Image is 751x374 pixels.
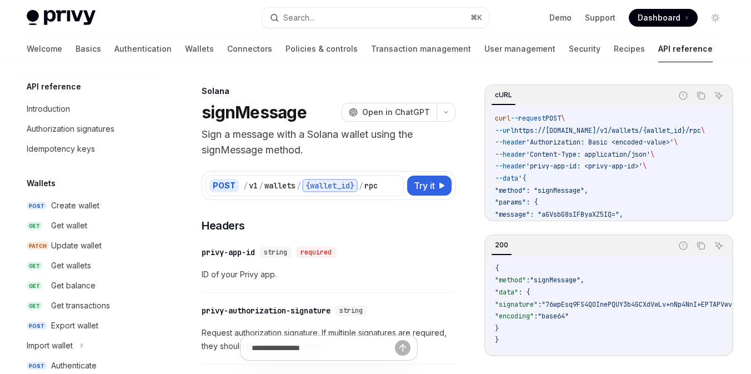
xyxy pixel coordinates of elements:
[712,238,726,253] button: Ask AI
[526,150,650,159] span: 'Content-Type: application/json'
[286,36,358,62] a: Policies & controls
[27,282,42,290] span: GET
[202,326,455,353] span: Request authorization signature. If multiple signatures are required, they should be comma separa...
[362,107,430,118] span: Open in ChatGPT
[51,199,99,212] div: Create wallet
[495,198,538,207] span: "params": {
[18,139,160,159] a: Idempotency keys
[202,268,455,281] span: ID of your Privy app.
[495,312,534,321] span: "encoding"
[202,86,455,97] div: Solana
[495,300,538,309] span: "signature"
[676,88,690,103] button: Report incorrect code
[694,238,708,253] button: Copy the contents from the code block
[414,179,435,192] span: Try it
[712,88,726,103] button: Ask AI
[674,138,678,147] span: \
[249,180,258,191] div: v1
[614,36,645,62] a: Recipes
[495,150,526,159] span: --header
[114,36,172,62] a: Authentication
[495,174,518,183] span: --data
[51,299,110,312] div: Get transactions
[658,36,713,62] a: API reference
[302,179,358,192] div: {wallet_id}
[243,180,248,191] div: /
[495,336,499,345] span: }
[359,180,363,191] div: /
[495,186,588,195] span: "method": "signMessage",
[18,316,160,336] a: POSTExport wallet
[585,12,615,23] a: Support
[27,122,114,136] div: Authorization signatures
[296,247,336,258] div: required
[676,238,690,253] button: Report incorrect code
[51,219,87,232] div: Get wallet
[202,218,245,233] span: Headers
[492,238,512,252] div: 200
[202,127,455,158] p: Sign a message with a Solana wallet using the signMessage method.
[495,210,623,219] span: "message": "aGVsbG8sIFByaXZ5IQ=",
[27,202,47,210] span: POST
[694,88,708,103] button: Copy the contents from the code block
[27,262,42,270] span: GET
[492,88,515,102] div: cURL
[51,279,96,292] div: Get balance
[518,174,526,183] span: '{
[538,312,569,321] span: "base64"
[495,138,526,147] span: --header
[27,222,42,230] span: GET
[18,196,160,216] a: POSTCreate wallet
[395,340,410,356] button: Send message
[638,12,680,23] span: Dashboard
[495,126,514,135] span: --url
[495,162,526,171] span: --header
[18,256,160,276] a: GETGet wallets
[264,248,287,257] span: string
[534,312,538,321] span: :
[27,36,62,62] a: Welcome
[495,276,526,285] span: "method"
[561,114,565,123] span: \
[650,150,654,159] span: \
[202,305,331,316] div: privy-authorization-signature
[707,9,724,27] button: Toggle dark mode
[495,288,518,297] span: "data"
[27,362,47,370] span: POST
[18,236,160,256] a: PATCHUpdate wallet
[339,306,363,315] span: string
[629,9,698,27] a: Dashboard
[51,259,91,272] div: Get wallets
[27,339,73,352] div: Import wallet
[27,322,47,330] span: POST
[202,102,307,122] h1: signMessage
[526,276,530,285] span: :
[538,300,542,309] span: :
[262,8,489,28] button: Search...⌘K
[526,162,643,171] span: 'privy-app-id: <privy-app-id>'
[371,36,471,62] a: Transaction management
[264,180,296,191] div: wallets
[18,276,160,296] a: GETGet balance
[27,302,42,310] span: GET
[209,179,239,192] div: POST
[518,288,530,297] span: : {
[76,36,101,62] a: Basics
[27,142,95,156] div: Idempotency keys
[27,177,56,190] h5: Wallets
[514,126,701,135] span: https://[DOMAIN_NAME]/v1/wallets/{wallet_id}/rpc
[407,176,452,196] button: Try it
[51,359,97,372] div: Authenticate
[580,276,584,285] span: ,
[495,324,499,333] span: }
[484,36,555,62] a: User management
[18,296,160,316] a: GETGet transactions
[283,11,314,24] div: Search...
[643,162,647,171] span: \
[549,12,572,23] a: Demo
[701,126,705,135] span: \
[27,102,70,116] div: Introduction
[18,99,160,119] a: Introduction
[495,114,510,123] span: curl
[27,80,81,93] h5: API reference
